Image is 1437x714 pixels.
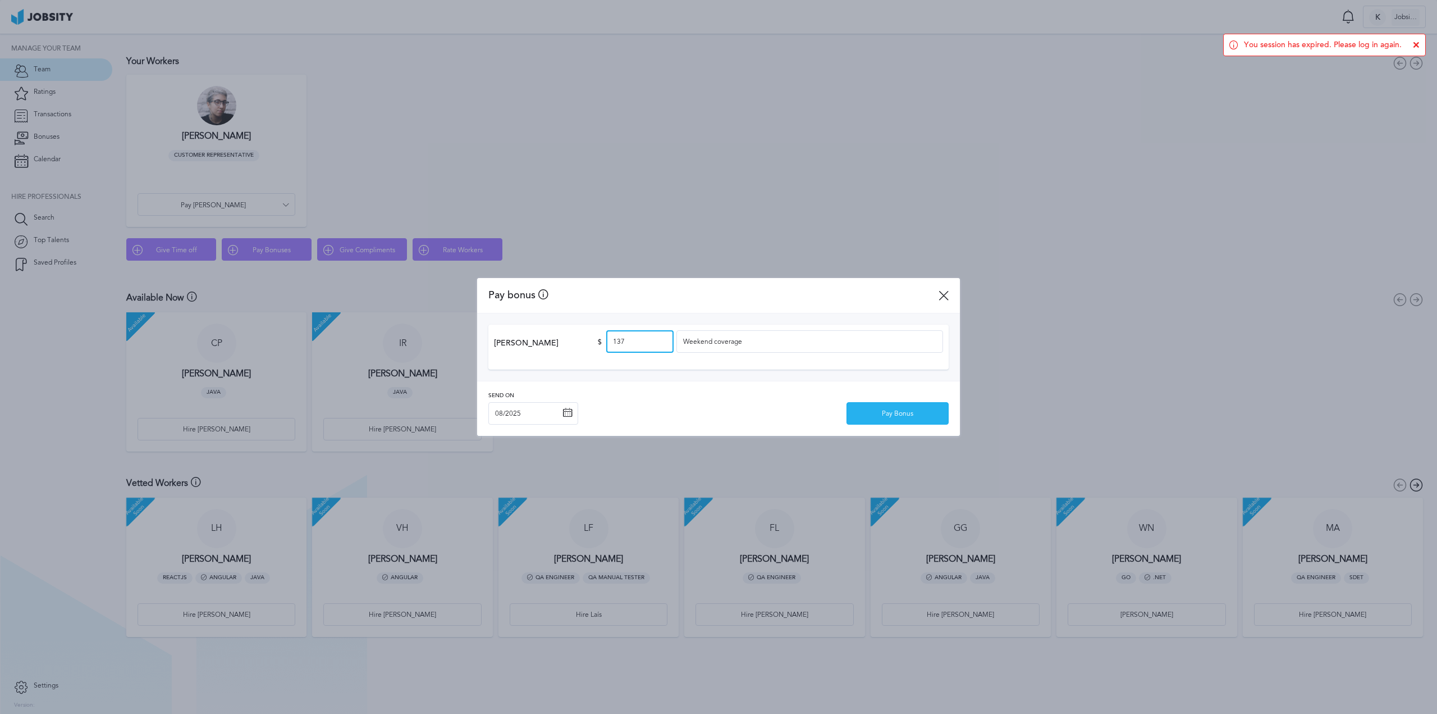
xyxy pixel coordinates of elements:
button: Pay Bonus [846,402,949,425]
input: Notes [676,330,943,353]
span: You session has expired. Please log in again. [1244,40,1402,49]
div: Pay Bonus [847,403,948,425]
span: [PERSON_NAME] [494,339,595,348]
input: 0 [606,330,674,353]
span: Send on [488,393,578,399]
span: $ [598,339,602,347]
span: Pay bonus [488,289,536,302]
